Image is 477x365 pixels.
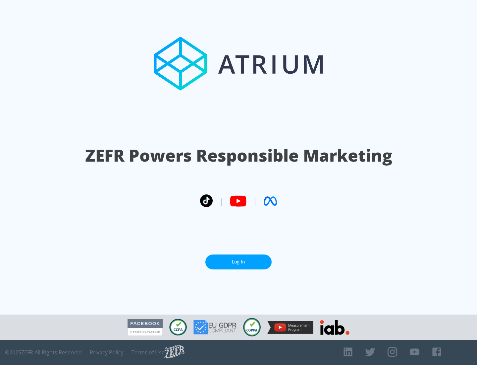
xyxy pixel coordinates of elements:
img: YouTube Measurement Program [267,321,313,334]
img: GDPR Compliant [193,320,237,334]
a: Privacy Policy [90,349,124,356]
img: COPPA Compliant [243,318,261,336]
span: | [219,196,223,206]
h1: ZEFR Powers Responsible Marketing [85,144,392,167]
a: Terms of Use [132,349,165,356]
img: CCPA Compliant [169,319,187,335]
img: IAB [320,320,349,335]
a: Log In [205,255,272,269]
span: © 2025 ZEFR All Rights Reserved [5,349,82,356]
span: | [253,196,257,206]
img: Facebook Marketing Partner [128,319,163,336]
